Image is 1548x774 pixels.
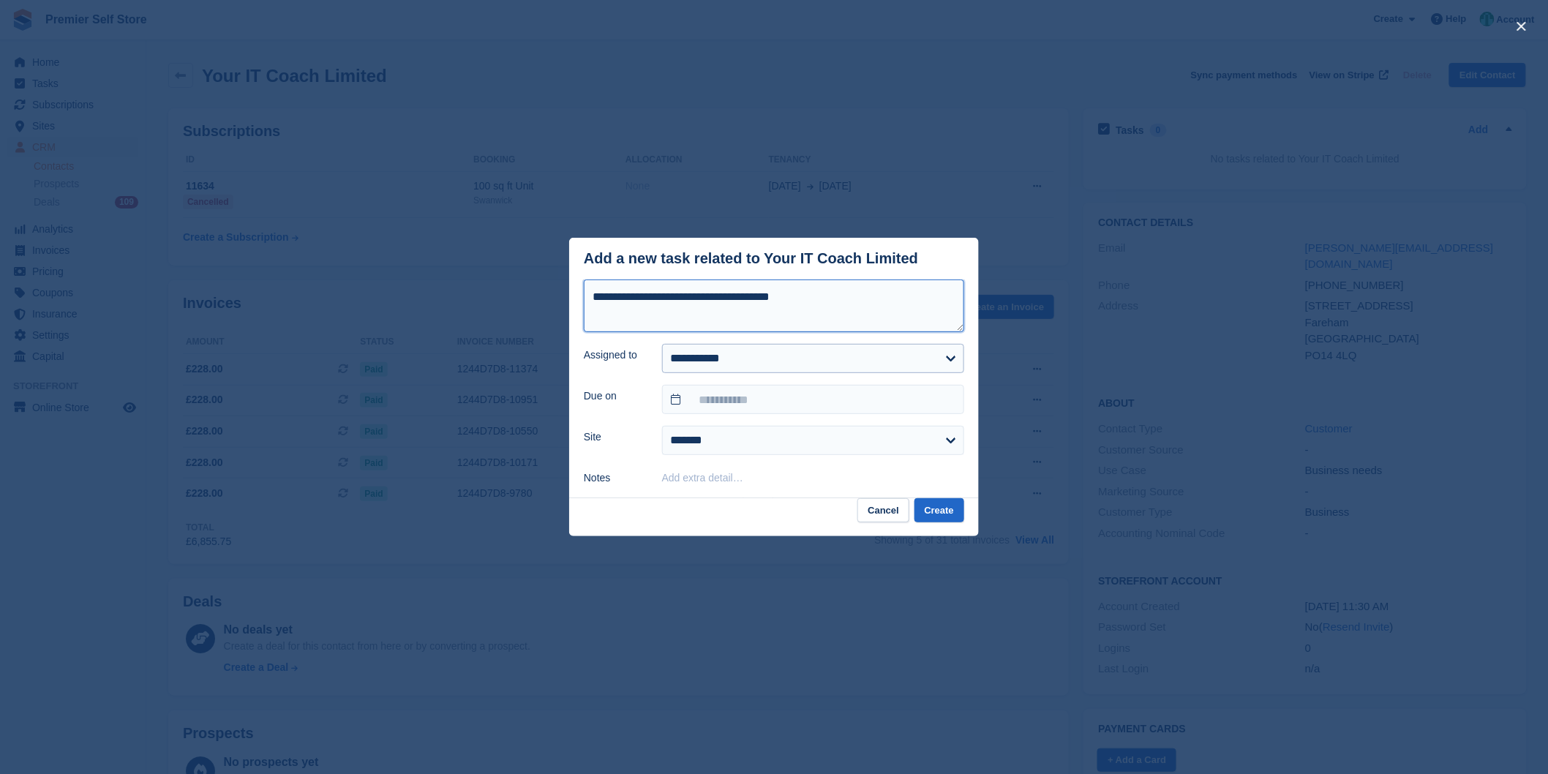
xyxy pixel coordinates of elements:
label: Assigned to [584,347,645,363]
label: Notes [584,470,645,486]
div: Add a new task related to Your IT Coach Limited [584,250,918,267]
button: close [1510,15,1533,38]
button: Add extra detail… [662,472,743,484]
button: Cancel [857,498,909,522]
label: Site [584,429,645,445]
label: Due on [584,388,645,404]
button: Create [914,498,964,522]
